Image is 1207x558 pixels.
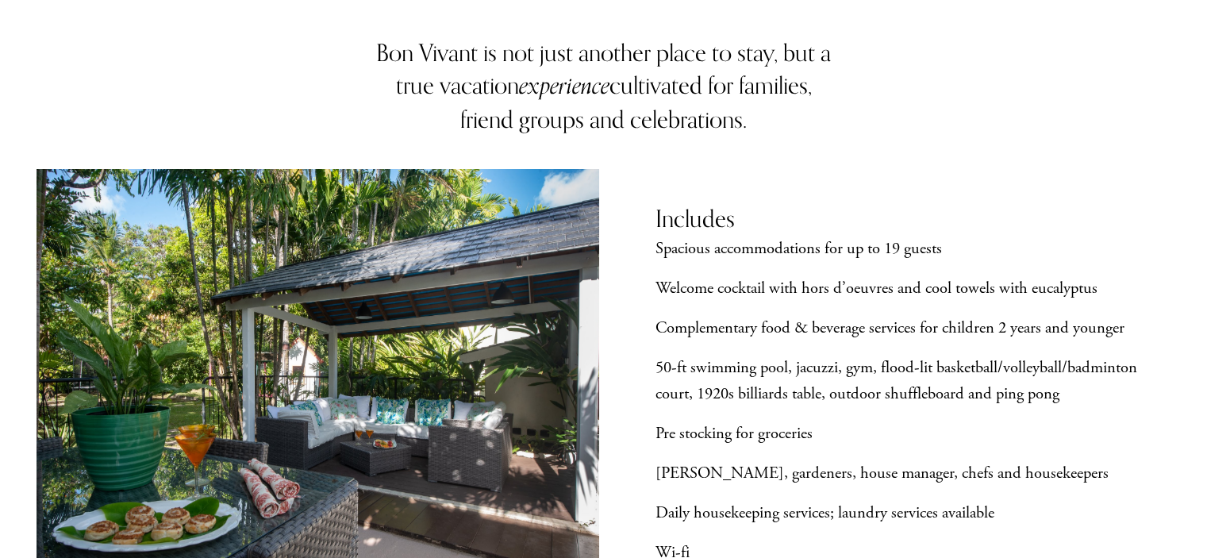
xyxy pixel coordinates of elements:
[655,355,1170,407] p: 50-ft swimming pool, jacuzzi, gym, flood-lit basketball/volleyball/badminton court, 1920s billiar...
[655,202,932,235] h3: Includes
[370,37,837,135] h3: Bon Vivant is not just another place to stay, but a true vacation cultivated for families, friend...
[655,315,1170,341] p: Complementary food & beverage services for children 2 years and younger
[655,460,1170,487] p: [PERSON_NAME], gardeners, house manager, chefs and housekeepers
[655,275,1170,302] p: Welcome cocktail with hors d’oeuvres and cool towels with eucalyptus
[655,500,1170,526] p: Daily housekeeping services; laundry services available
[655,421,1170,447] p: Pre stocking for groceries
[519,67,609,106] em: experience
